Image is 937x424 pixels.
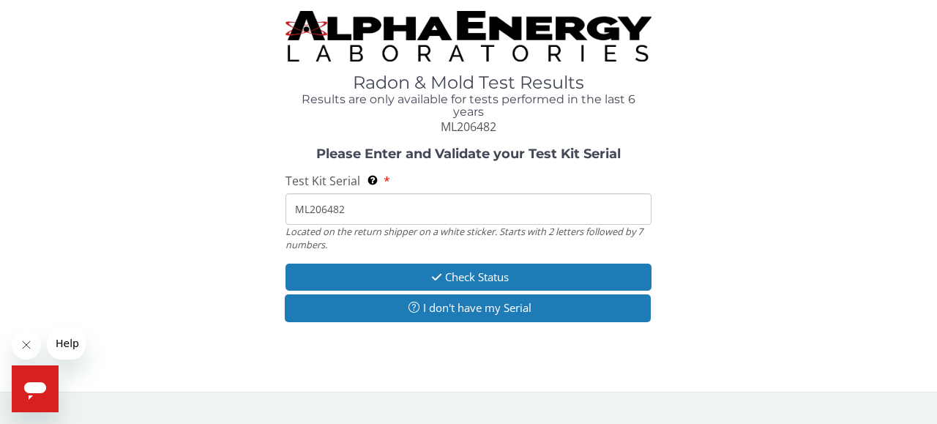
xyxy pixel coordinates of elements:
button: I don't have my Serial [285,294,651,321]
span: Test Kit Serial [285,173,360,189]
button: Check Status [285,264,652,291]
iframe: Button to launch messaging window [12,365,59,412]
strong: Please Enter and Validate your Test Kit Serial [316,146,621,162]
div: Located on the return shipper on a white sticker. Starts with 2 letters followed by 7 numbers. [285,225,652,252]
h1: Radon & Mold Test Results [285,73,652,92]
h4: Results are only available for tests performed in the last 6 years [285,93,652,119]
iframe: Close message [12,330,41,360]
iframe: Message from company [47,327,86,360]
img: TightCrop.jpg [285,11,652,62]
span: ML206482 [441,119,496,135]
